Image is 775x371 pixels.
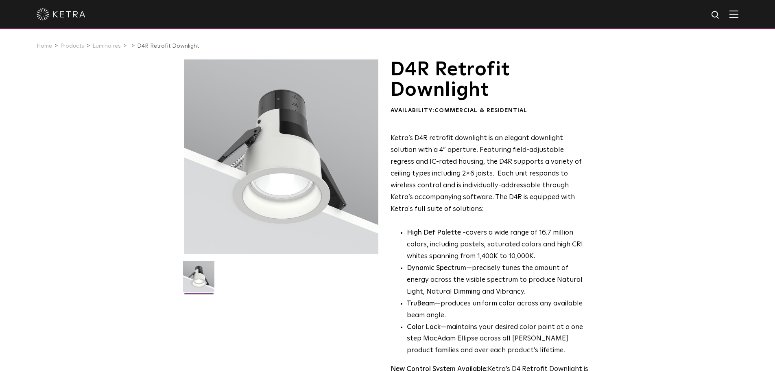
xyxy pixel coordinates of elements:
div: Availability: [391,107,589,115]
a: Luminaires [92,43,121,49]
a: Products [60,43,84,49]
img: ketra-logo-2019-white [37,8,85,20]
span: Commercial & Residential [434,108,527,113]
strong: Color Lock [407,324,441,331]
strong: Dynamic Spectrum [407,265,466,272]
img: D4R Retrofit Downlight [183,261,214,299]
p: Ketra’s D4R retrofit downlight is an elegant downlight solution with a 4” aperture. Featuring fie... [391,133,589,215]
img: search icon [711,10,721,20]
li: —maintains your desired color point at a one step MacAdam Ellipse across all [PERSON_NAME] produc... [407,322,589,357]
h1: D4R Retrofit Downlight [391,59,589,101]
img: Hamburger%20Nav.svg [729,10,738,18]
a: D4R Retrofit Downlight [137,43,199,49]
a: Home [37,43,52,49]
p: covers a wide range of 16.7 million colors, including pastels, saturated colors and high CRI whit... [407,227,589,263]
strong: High Def Palette - [407,229,466,236]
li: —produces uniform color across any available beam angle. [407,298,589,322]
strong: TruBeam [407,300,435,307]
li: —precisely tunes the amount of energy across the visible spectrum to produce Natural Light, Natur... [407,263,589,298]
